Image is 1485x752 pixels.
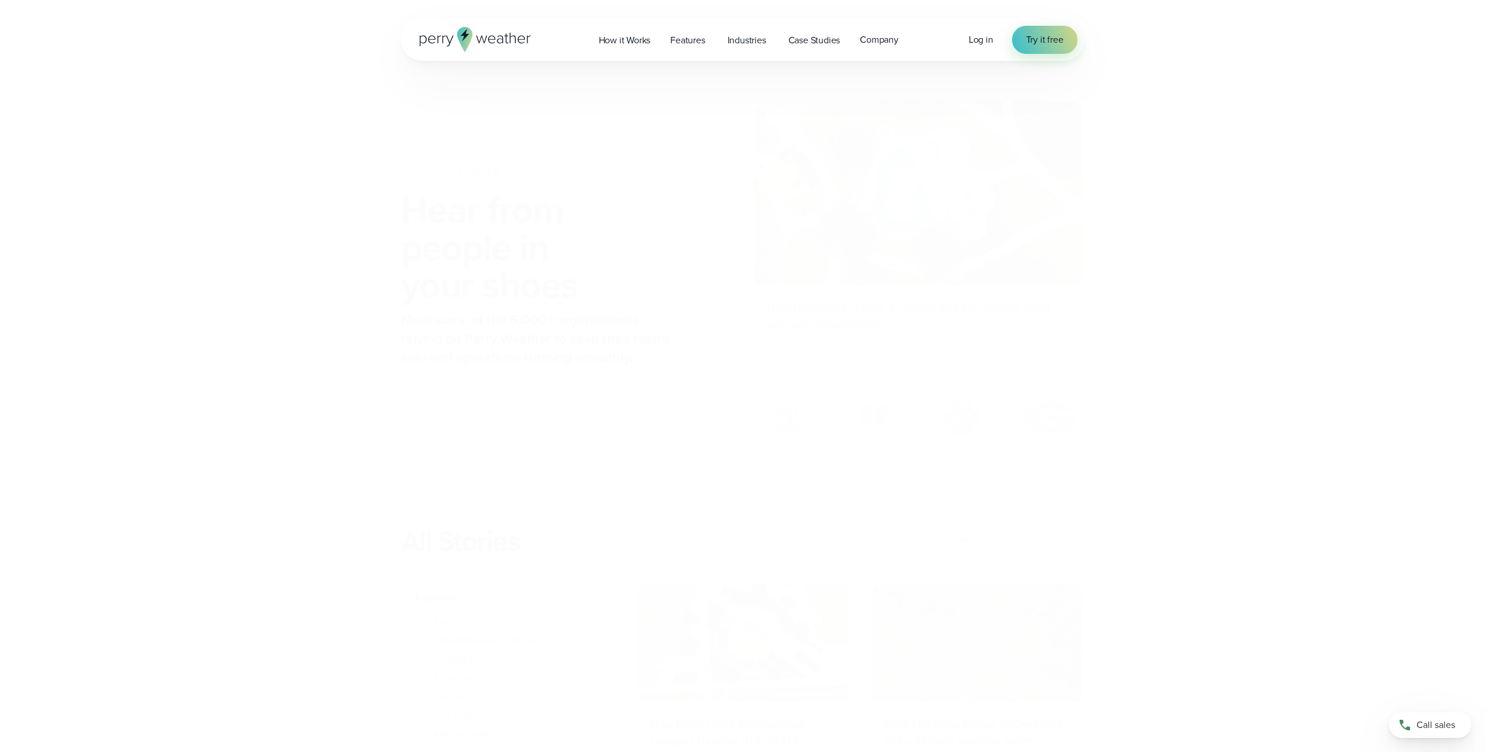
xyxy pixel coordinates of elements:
span: Case Studies [788,33,841,47]
a: Case Studies [778,28,850,52]
span: Industries [728,33,766,47]
span: How it Works [599,33,651,47]
a: Try it free [1012,26,1078,54]
a: Log in [969,33,993,47]
span: Company [860,33,898,47]
span: Try it free [1026,33,1064,47]
a: How it Works [589,28,661,52]
span: Features [670,33,705,47]
span: Log in [969,33,993,46]
a: Call sales [1389,712,1471,738]
span: Call sales [1417,718,1455,732]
